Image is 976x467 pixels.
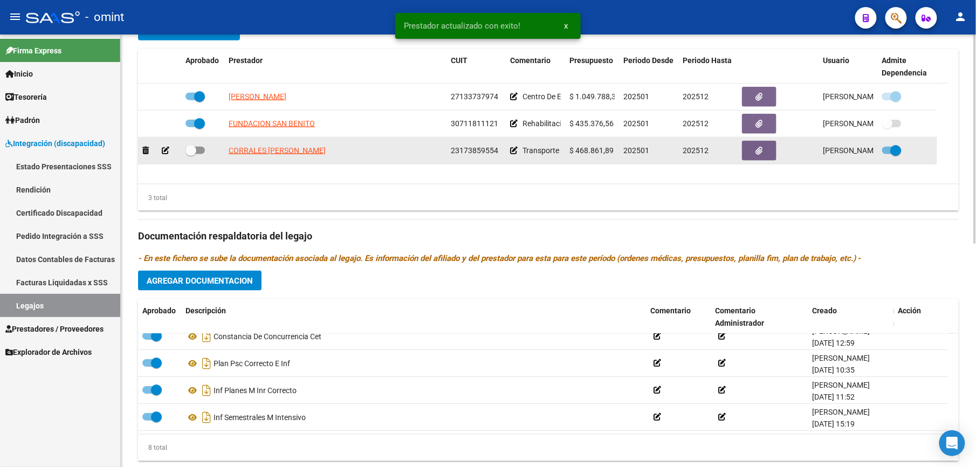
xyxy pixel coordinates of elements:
span: [DATE] 12:59 [812,339,855,347]
span: $ 1.049.788,33 [569,92,620,101]
div: Constancia De Concurrencia Cet [185,328,642,345]
span: Integración (discapacidad) [5,138,105,149]
span: 202501 [623,92,649,101]
datatable-header-cell: Presupuesto [565,49,619,85]
span: Admite Dependencia [882,56,927,77]
span: x [564,21,568,31]
span: - omint [85,5,124,29]
span: Explorador de Archivos [5,346,92,358]
mat-icon: person [954,10,967,23]
span: [DATE] 10:35 [812,366,855,374]
span: Centro De Educación Terapéutica Jornada Simple Cat A Con Depende según caso 35741713/01 se extien... [523,92,906,101]
span: CUIT [451,56,468,65]
span: Acción [898,306,922,315]
span: 202512 [683,146,709,155]
datatable-header-cell: Aprobado [181,49,224,85]
i: Descargar documento [200,382,214,399]
datatable-header-cell: Usuario [819,49,878,85]
span: 202512 [683,119,709,128]
span: [PERSON_NAME] [812,327,870,335]
span: 202512 [683,92,709,101]
datatable-header-cell: Acción [894,299,948,335]
span: [DATE] 15:19 [812,420,855,428]
span: Tesorería [5,91,47,103]
span: [PERSON_NAME] [812,381,870,389]
datatable-header-cell: Periodo Hasta [678,49,738,85]
span: 202501 [623,119,649,128]
mat-icon: menu [9,10,22,23]
span: [PERSON_NAME] [812,354,870,362]
span: Presupuesto [569,56,613,65]
datatable-header-cell: Comentario Administrador [711,299,808,335]
span: $ 468.861,89 [569,146,614,155]
div: 8 total [138,442,167,454]
datatable-header-cell: Descripción [181,299,646,335]
span: [PERSON_NAME] [DATE] [823,119,908,128]
span: Aprobado [185,56,219,65]
datatable-header-cell: Creado [808,299,894,335]
span: [PERSON_NAME] [812,408,870,416]
span: Comentario Administrador [715,306,764,327]
span: [PERSON_NAME] [DATE] [823,92,908,101]
span: Comentario [510,56,551,65]
span: [PERSON_NAME] [DATE] [823,146,908,155]
span: 23173859554 [451,146,498,155]
span: Creado [812,306,837,315]
span: FUNDACION SAN BENITO [229,119,315,128]
span: 27133737974 [451,92,498,101]
datatable-header-cell: Aprobado [138,299,181,335]
span: Padrón [5,114,40,126]
div: Inf Planes M Inr Correcto [185,382,642,399]
span: Descripción [185,306,226,315]
span: $ 435.376,56 [569,119,614,128]
datatable-header-cell: Comentario [646,299,711,335]
span: Rehabilitación Módulo Integral Intensivo [523,119,657,128]
datatable-header-cell: CUIT [446,49,506,85]
span: Periodo Hasta [683,56,732,65]
button: x [555,16,576,36]
span: [PERSON_NAME] [229,92,286,101]
span: Prestador [229,56,263,65]
button: Agregar Documentacion [138,271,262,291]
div: Plan Psc Correcto E Inf [185,355,642,372]
span: 30711811121 [451,119,498,128]
span: Prestador actualizado con exito! [404,20,520,31]
div: Inf Semestrales M Intensivo [185,409,642,426]
span: Aprobado [142,306,176,315]
span: CORRALES [PERSON_NAME] [229,146,326,155]
datatable-header-cell: Prestador [224,49,446,85]
datatable-header-cell: Comentario [506,49,565,85]
h3: Documentación respaldatoria del legajo [138,229,959,244]
span: Comentario [650,306,691,315]
datatable-header-cell: Periodo Desde [619,49,678,85]
i: Descargar documento [200,328,214,345]
i: Descargar documento [200,409,214,426]
span: Inicio [5,68,33,80]
span: Prestadores / Proveedores [5,323,104,335]
div: Open Intercom Messenger [939,430,965,456]
span: Agregar Documentacion [147,276,253,286]
div: 3 total [138,192,167,204]
span: Usuario [823,56,849,65]
span: 202501 [623,146,649,155]
i: - En este fichero se sube la documentación asociada al legajo. Es información del afiliado y del ... [138,253,861,263]
datatable-header-cell: Admite Dependencia [878,49,937,85]
i: Descargar documento [200,355,214,372]
span: Firma Express [5,45,61,57]
span: [DATE] 11:52 [812,393,855,401]
span: Periodo Desde [623,56,673,65]
span: Transporte CON dependencia (1040 / 180 y 460 kms = 1680 kms) [523,146,740,155]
